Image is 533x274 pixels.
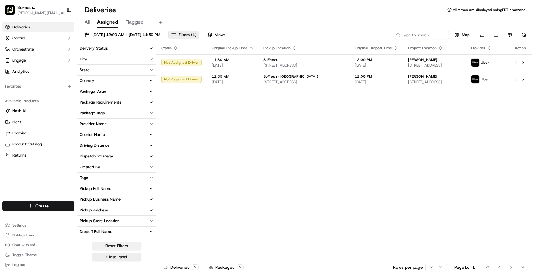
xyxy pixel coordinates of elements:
[77,173,156,183] button: Tags
[12,112,17,117] img: 1736555255976-a54dd68f-1ca7-489b-9aae-adbdc363a1c4
[2,231,74,239] button: Notifications
[5,153,72,158] a: Returns
[164,264,199,270] div: Deliveries
[97,18,118,26] span: Assigned
[92,32,160,38] span: [DATE] 12:00 AM - [DATE] 11:59 PM
[77,129,156,140] button: Courier Name
[355,74,398,79] span: 12:00 PM
[85,5,116,15] h1: Deliveries
[161,46,172,51] span: Status
[43,153,75,157] a: Powered byPylon
[80,132,105,137] div: Courier Name
[2,128,74,138] button: Promise
[192,264,199,270] div: 2
[215,32,225,38] span: Views
[96,79,112,86] button: See all
[263,74,318,79] span: SoFresh ([GEOGRAPHIC_DATA])
[452,31,473,39] button: Map
[77,119,156,129] button: Provider Name
[2,201,74,211] button: Create
[12,35,25,41] span: Control
[12,47,34,52] span: Orchestrate
[237,264,244,270] div: 2
[2,139,74,149] button: Product Catalog
[408,57,437,62] span: [PERSON_NAME]
[80,229,112,235] div: Dropoff Full Name
[263,80,345,84] span: [STREET_ADDRESS]
[168,31,199,39] button: Filters(1)
[394,31,449,39] input: Type to search
[6,59,17,70] img: 1736555255976-a54dd68f-1ca7-489b-9aae-adbdc363a1c4
[12,153,26,158] span: Returns
[80,89,106,94] div: Package Value
[12,141,42,147] span: Product Catalog
[50,135,101,146] a: 💻API Documentation
[2,22,74,32] a: Deliveries
[77,43,156,54] button: Delivery Status
[179,32,196,38] span: Filters
[126,18,144,26] span: Flagged
[212,63,254,68] span: [DATE]
[471,46,485,51] span: Provider
[2,33,74,43] button: Control
[12,96,17,101] img: 1736555255976-a54dd68f-1ca7-489b-9aae-adbdc363a1c4
[77,65,156,75] button: State
[58,138,99,144] span: API Documentation
[80,218,119,224] div: Pickup Store Location
[46,96,48,100] span: •
[191,32,196,38] span: ( 1 )
[2,251,74,259] button: Toggle Theme
[2,221,74,230] button: Settings
[408,80,461,84] span: [STREET_ADDRESS]
[263,63,345,68] span: [STREET_ADDRESS]
[212,74,254,79] span: 11:35 AM
[80,110,105,116] div: Package Tags
[77,216,156,226] button: Pickup Store Location
[6,138,11,143] div: 📗
[408,74,437,79] span: [PERSON_NAME]
[77,76,156,86] button: Country
[80,46,108,51] div: Delivery Status
[12,24,30,30] span: Deliveries
[5,141,72,147] a: Product Catalog
[6,25,112,35] p: Welcome 👋
[393,264,423,270] p: Rows per page
[80,56,87,62] div: City
[77,194,156,205] button: Pickup Business Name
[77,108,156,118] button: Package Tags
[17,10,70,15] button: [PERSON_NAME][EMAIL_ADDRESS][DOMAIN_NAME]
[28,59,101,65] div: Start new chat
[5,108,72,114] a: Nash AI
[6,80,41,85] div: Past conversations
[61,153,75,157] span: Pylon
[6,90,16,100] img: Regen Pajulas
[355,46,392,51] span: Original Dropoff Time
[2,81,74,91] div: Favorites
[514,46,527,51] div: Action
[82,31,163,39] button: [DATE] 12:00 AM - [DATE] 11:59 PM
[80,186,111,191] div: Pickup Full Name
[80,153,113,159] div: Dispatch Strategy
[50,96,62,100] span: [DATE]
[462,32,470,38] span: Map
[12,243,35,247] span: Chat with us!
[105,61,112,68] button: Start new chat
[19,96,45,100] span: Regen Pajulas
[2,260,74,269] button: Log out
[77,183,156,194] button: Pickup Full Name
[5,119,72,125] a: Fleet
[2,106,74,116] button: Nash AI
[80,100,121,105] div: Package Requirements
[212,57,254,62] span: 11:30 AM
[212,46,247,51] span: Original Pickup Time
[77,54,156,64] button: City
[453,7,526,12] span: All times are displayed using EDT timezone
[2,241,74,249] button: Chat with us!
[80,143,109,148] div: Driving Distance
[19,112,50,117] span: [PERSON_NAME]
[77,86,156,97] button: Package Value
[77,97,156,108] button: Package Requirements
[2,44,74,54] button: Orchestrate
[263,46,291,51] span: Pickup Location
[5,130,72,136] a: Promise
